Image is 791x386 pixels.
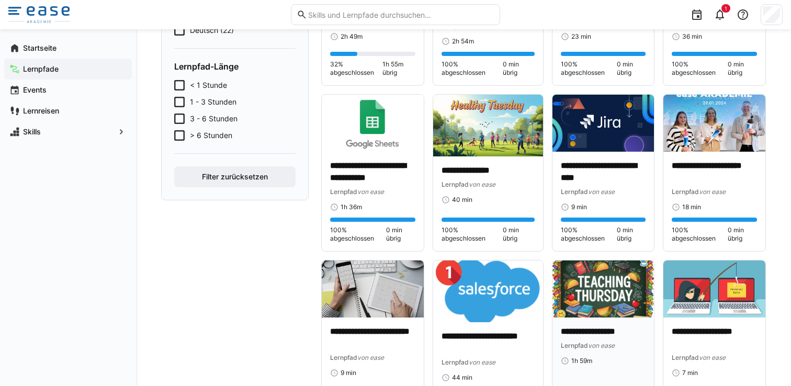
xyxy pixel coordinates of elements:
[672,188,699,196] span: Lernpfad
[442,226,503,243] span: 100% abgeschlossen
[357,188,384,196] span: von ease
[200,172,269,182] span: Filter zurücksetzen
[561,60,617,77] span: 100% abgeschlossen
[663,260,765,318] img: image
[663,95,765,152] img: image
[469,358,495,366] span: von ease
[357,354,384,361] span: von ease
[452,196,472,204] span: 40 min
[452,37,474,46] span: 2h 54m
[725,5,727,12] span: 1
[469,180,495,188] span: von ease
[617,226,646,243] span: 0 min übrig
[682,32,702,41] span: 36 min
[442,22,469,30] span: Lernpfad
[617,60,646,77] span: 0 min übrig
[552,95,654,152] img: image
[588,188,615,196] span: von ease
[330,354,357,361] span: Lernpfad
[341,32,363,41] span: 2h 49m
[341,203,362,211] span: 1h 36m
[174,166,296,187] button: Filter zurücksetzen
[190,113,238,124] span: 3 - 6 Stunden
[330,188,357,196] span: Lernpfad
[571,357,592,365] span: 1h 59m
[190,97,236,107] span: 1 - 3 Stunden
[433,260,543,322] img: image
[190,80,227,90] span: < 1 Stunde
[672,354,699,361] span: Lernpfad
[571,203,587,211] span: 9 min
[442,358,469,366] span: Lernpfad
[561,342,588,349] span: Lernpfad
[442,180,469,188] span: Lernpfad
[442,60,503,77] span: 100% abgeschlossen
[452,373,472,382] span: 44 min
[552,260,654,318] img: image
[330,60,382,77] span: 32% abgeschlossen
[322,95,424,152] img: image
[382,60,415,77] span: 1h 55m übrig
[386,226,415,243] span: 0 min übrig
[699,188,726,196] span: von ease
[588,342,615,349] span: von ease
[561,188,588,196] span: Lernpfad
[341,369,356,377] span: 9 min
[561,226,617,243] span: 100% abgeschlossen
[682,203,701,211] span: 18 min
[672,226,728,243] span: 100% abgeschlossen
[503,60,535,77] span: 0 min übrig
[190,25,234,36] span: Deutsch (22)
[469,22,495,30] span: von ease
[503,226,535,243] span: 0 min übrig
[571,32,591,41] span: 23 min
[433,95,543,156] img: image
[174,61,296,72] h4: Lernpfad-Länge
[322,260,424,317] img: image
[190,130,232,141] span: > 6 Stunden
[728,60,757,77] span: 0 min übrig
[682,369,698,377] span: 7 min
[699,354,726,361] span: von ease
[672,60,728,77] span: 100% abgeschlossen
[728,226,757,243] span: 0 min übrig
[307,10,494,19] input: Skills und Lernpfade durchsuchen…
[330,226,386,243] span: 100% abgeschlossen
